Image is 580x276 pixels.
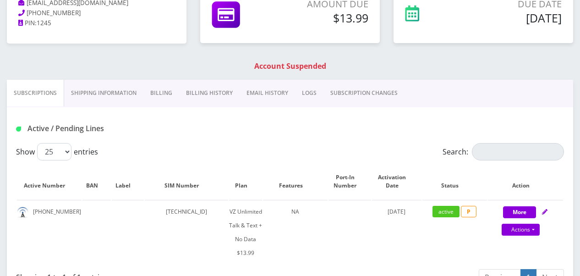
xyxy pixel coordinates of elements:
[503,206,536,218] button: More
[240,80,295,106] a: EMAIL HISTORY
[18,19,37,28] a: PIN:
[27,9,81,17] span: [PHONE_NUMBER]
[16,127,21,132] img: Active / Pending Lines
[263,164,328,199] th: Features: activate to sort column ascending
[263,200,328,265] td: NA
[7,80,64,106] a: Subscriptions
[145,200,228,265] td: [TECHNICAL_ID]
[488,164,563,199] th: Action: activate to sort column ascending
[9,62,571,71] h1: Account Suspended
[283,11,368,25] h5: $13.99
[16,143,98,160] label: Show entries
[82,164,111,199] th: BAN: activate to sort column ascending
[145,164,228,199] th: SIM Number: activate to sort column ascending
[17,200,82,265] td: [PHONE_NUMBER]
[143,80,179,106] a: Billing
[179,80,240,106] a: Billing History
[502,224,540,236] a: Actions
[443,143,564,160] label: Search:
[37,143,71,160] select: Showentries
[229,164,263,199] th: Plan: activate to sort column ascending
[229,200,263,265] td: VZ Unlimited Talk & Text + No Data $13.99
[432,206,460,217] span: active
[16,124,190,133] h1: Active / Pending Lines
[388,208,405,215] span: [DATE]
[422,164,487,199] th: Status: activate to sort column ascending
[461,206,476,217] span: P
[37,19,51,27] span: 1245
[112,164,144,199] th: Label: activate to sort column ascending
[64,80,143,106] a: Shipping Information
[17,164,82,199] th: Active Number: activate to sort column ascending
[17,207,28,218] img: default.png
[295,80,323,106] a: LOGS
[323,80,405,106] a: SUBSCRIPTION CHANGES
[328,164,371,199] th: Port-In Number: activate to sort column ascending
[372,164,421,199] th: Activation Date: activate to sort column ascending
[472,143,564,160] input: Search:
[462,11,562,25] h5: [DATE]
